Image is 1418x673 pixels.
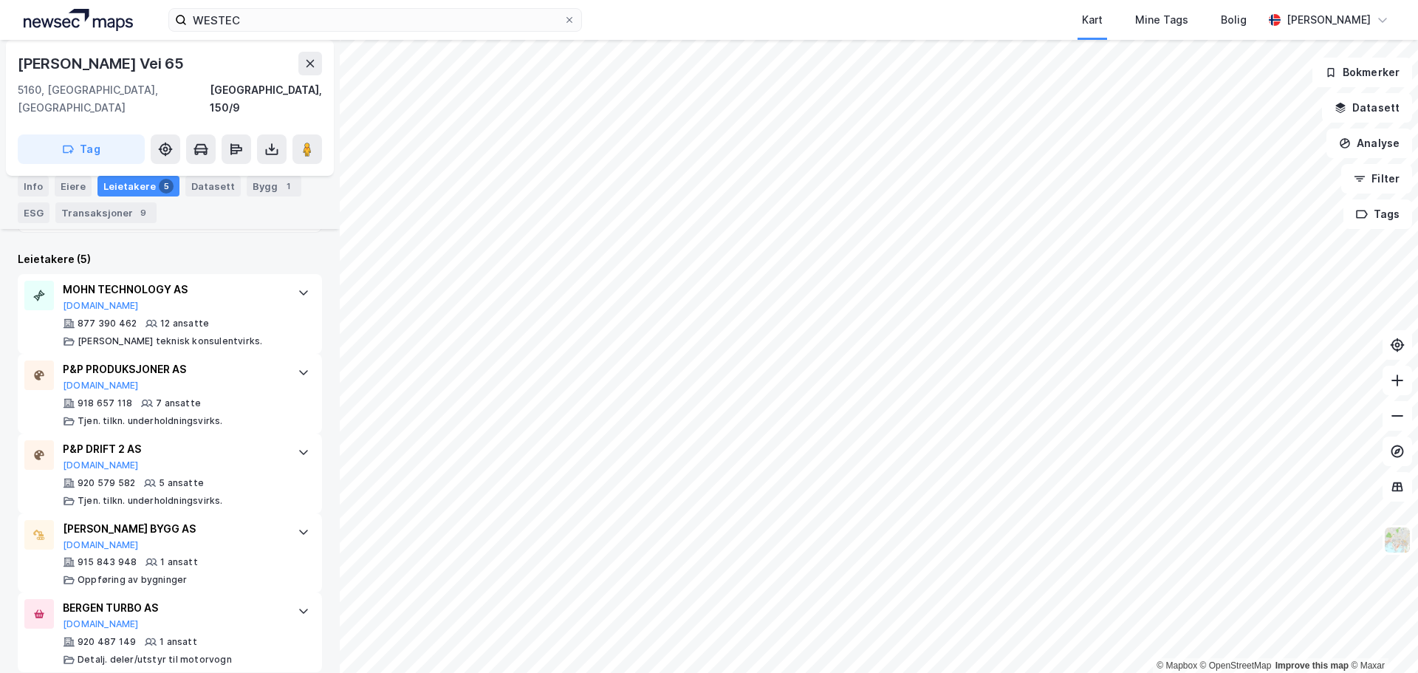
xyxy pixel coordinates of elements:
div: Oppføring av bygninger [78,574,187,586]
a: Improve this map [1275,660,1349,671]
div: Transaksjoner [55,202,157,223]
div: P&P DRIFT 2 AS [63,440,283,458]
img: logo.a4113a55bc3d86da70a041830d287a7e.svg [24,9,133,31]
button: [DOMAIN_NAME] [63,618,139,630]
button: Bokmerker [1312,58,1412,87]
img: Z [1383,526,1411,554]
div: BERGEN TURBO AS [63,599,283,617]
div: 918 657 118 [78,397,132,409]
div: [GEOGRAPHIC_DATA], 150/9 [210,81,322,117]
div: 915 843 948 [78,556,137,568]
div: [PERSON_NAME] [1287,11,1371,29]
button: [DOMAIN_NAME] [63,380,139,392]
button: Analyse [1326,129,1412,158]
div: MOHN TECHNOLOGY AS [63,281,283,298]
div: 5 ansatte [159,477,204,489]
div: 7 ansatte [156,397,201,409]
div: Kontrollprogram for chat [1344,602,1418,673]
a: Mapbox [1157,660,1197,671]
div: 920 579 582 [78,477,135,489]
button: [DOMAIN_NAME] [63,460,139,471]
button: Datasett [1322,93,1412,123]
div: 5160, [GEOGRAPHIC_DATA], [GEOGRAPHIC_DATA] [18,81,210,117]
div: Tjen. tilkn. underholdningsvirks. [78,415,223,427]
div: 5 [159,179,174,194]
div: 1 ansatt [160,636,197,648]
div: [PERSON_NAME] BYGG AS [63,520,283,538]
button: Tags [1343,199,1412,229]
div: ESG [18,202,49,223]
div: 12 ansatte [160,318,209,329]
input: Søk på adresse, matrikkel, gårdeiere, leietakere eller personer [187,9,564,31]
div: Eiere [55,176,92,197]
div: 877 390 462 [78,318,137,329]
div: Kart [1082,11,1103,29]
div: [PERSON_NAME] Vei 65 [18,52,187,75]
div: Leietakere (5) [18,250,322,268]
button: [DOMAIN_NAME] [63,539,139,551]
div: Leietakere [97,176,179,197]
div: Tjen. tilkn. underholdningsvirks. [78,495,223,507]
div: Bygg [247,176,301,197]
div: P&P PRODUKSJONER AS [63,361,283,378]
div: 9 [136,205,151,220]
button: [DOMAIN_NAME] [63,300,139,312]
div: [PERSON_NAME] teknisk konsulentvirks. [78,335,262,347]
div: Detalj. deler/utstyr til motorvogn [78,654,232,666]
div: Bolig [1221,11,1247,29]
div: Datasett [185,176,241,197]
div: 1 ansatt [160,556,198,568]
div: 1 [281,179,295,194]
a: OpenStreetMap [1200,660,1272,671]
button: Filter [1341,164,1412,194]
div: Info [18,176,49,197]
div: Mine Tags [1135,11,1188,29]
iframe: Chat Widget [1344,602,1418,673]
button: Tag [18,134,145,164]
div: 920 487 149 [78,636,136,648]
